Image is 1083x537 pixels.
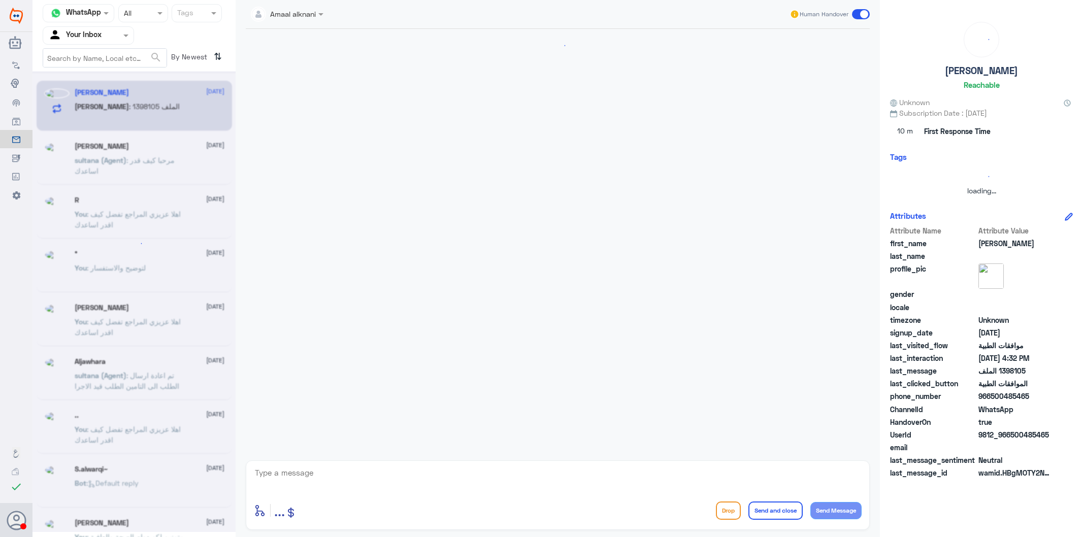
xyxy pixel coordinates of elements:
[978,391,1052,401] span: 966500485465
[978,467,1052,478] span: wamid.HBgMOTY2NTAwNDg1NDY1FQIAEhgUM0EzMTEzNjQxMTk0MjFBRTM3QUMA
[890,327,976,338] span: signup_date
[978,442,1052,453] span: null
[978,327,1052,338] span: 2025-07-22T14:27:45.457Z
[890,365,976,376] span: last_message
[890,417,976,427] span: HandoverOn
[964,80,1000,89] h6: Reachable
[890,391,976,401] span: phone_number
[945,65,1018,77] h5: [PERSON_NAME]
[890,302,976,313] span: locale
[810,502,862,519] button: Send Message
[890,238,976,249] span: first_name
[978,417,1052,427] span: true
[978,238,1052,249] span: Ahmed
[716,501,741,520] button: Drop
[893,167,1070,185] div: loading...
[48,6,63,21] img: whatsapp.png
[7,511,26,530] button: Avatar
[10,8,23,24] img: Widebot Logo
[890,122,921,141] span: 10 m
[43,49,167,67] input: Search by Name, Local etc…
[978,404,1052,415] span: 2
[978,263,1004,289] img: picture
[890,211,926,220] h6: Attributes
[978,315,1052,325] span: Unknown
[748,501,803,520] button: Send and close
[167,48,210,69] span: By Newest
[800,10,848,19] span: Human Handover
[890,340,976,351] span: last_visited_flow
[214,48,222,65] i: ⇅
[890,455,976,465] span: last_message_sentiment
[890,97,930,108] span: Unknown
[978,365,1052,376] span: 1398105 الملف
[978,340,1052,351] span: موافقات الطبية
[978,378,1052,389] span: الموافقات الطبية
[125,234,143,252] div: loading...
[890,152,907,161] h6: Tags
[978,302,1052,313] span: null
[890,429,976,440] span: UserId
[978,289,1052,299] span: null
[978,225,1052,236] span: Attribute Value
[924,126,991,137] span: First Response Time
[890,315,976,325] span: timezone
[978,455,1052,465] span: 0
[890,263,976,287] span: profile_pic
[274,501,285,519] span: ...
[274,499,285,522] button: ...
[890,353,976,363] span: last_interaction
[150,49,162,66] button: search
[890,108,1073,118] span: Subscription Date : [DATE]
[176,7,193,20] div: Tags
[967,186,996,195] span: loading...
[967,25,996,54] div: loading...
[890,225,976,236] span: Attribute Name
[48,28,63,43] img: yourInbox.svg
[150,51,162,63] span: search
[10,481,22,493] i: check
[890,442,976,453] span: email
[890,289,976,299] span: gender
[978,353,1052,363] span: 2025-08-17T13:32:52.067Z
[890,467,976,478] span: last_message_id
[890,404,976,415] span: ChannelId
[978,429,1052,440] span: 9812_966500485465
[248,37,867,54] div: loading...
[890,251,976,261] span: last_name
[890,378,976,389] span: last_clicked_button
